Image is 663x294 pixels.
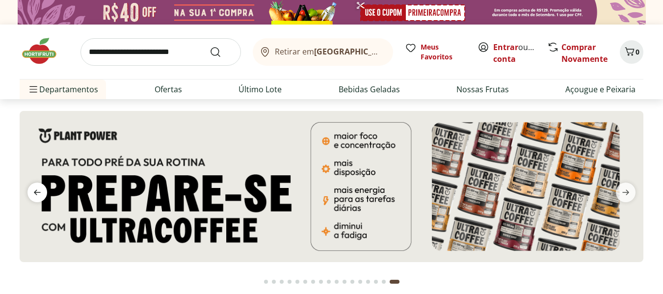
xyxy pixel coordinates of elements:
button: Go to page 7 from fs-carousel [309,270,317,294]
a: Nossas Frutas [456,83,509,95]
button: Go to page 6 from fs-carousel [301,270,309,294]
span: Meus Favoritos [421,42,466,62]
input: search [80,38,241,66]
button: Menu [27,78,39,101]
button: next [608,183,643,202]
button: Current page from fs-carousel [388,270,401,294]
button: Go to page 8 from fs-carousel [317,270,325,294]
button: Go to page 9 from fs-carousel [325,270,333,294]
button: Go to page 10 from fs-carousel [333,270,341,294]
button: Go to page 5 from fs-carousel [293,270,301,294]
button: Go to page 11 from fs-carousel [341,270,348,294]
span: 0 [636,47,639,56]
button: Go to page 13 from fs-carousel [356,270,364,294]
button: Go to page 1 from fs-carousel [262,270,270,294]
a: Criar conta [493,42,547,64]
a: Ofertas [155,83,182,95]
img: Hortifruti [20,36,69,66]
span: Departamentos [27,78,98,101]
button: Submit Search [210,46,233,58]
button: Go to page 2 from fs-carousel [270,270,278,294]
a: Bebidas Geladas [339,83,400,95]
a: Comprar Novamente [561,42,608,64]
button: Go to page 12 from fs-carousel [348,270,356,294]
button: Go to page 4 from fs-carousel [286,270,293,294]
button: Go to page 16 from fs-carousel [380,270,388,294]
button: Retirar em[GEOGRAPHIC_DATA]/[GEOGRAPHIC_DATA] [253,38,393,66]
button: Go to page 15 from fs-carousel [372,270,380,294]
a: Açougue e Peixaria [565,83,636,95]
b: [GEOGRAPHIC_DATA]/[GEOGRAPHIC_DATA] [314,46,479,57]
button: previous [20,183,55,202]
span: Retirar em [275,47,383,56]
a: Entrar [493,42,518,53]
button: Carrinho [620,40,643,64]
span: ou [493,41,537,65]
img: 3 corações [20,111,643,262]
a: Último Lote [239,83,282,95]
button: Go to page 14 from fs-carousel [364,270,372,294]
a: Meus Favoritos [405,42,466,62]
button: Go to page 3 from fs-carousel [278,270,286,294]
